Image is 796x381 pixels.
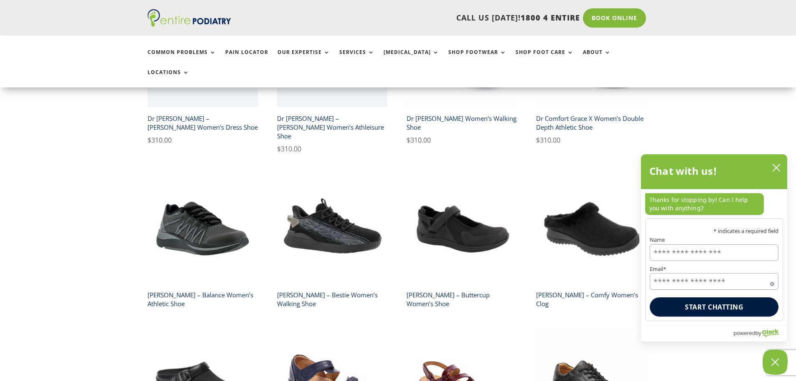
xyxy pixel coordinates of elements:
span: by [755,328,761,338]
a: Shop Foot Care [516,49,574,67]
p: CALL US [DATE]! [263,13,580,23]
a: Common Problems [148,49,216,67]
label: Email* [650,266,778,272]
a: Powered by Olark [733,326,787,341]
div: chat [641,189,787,218]
h2: Chat with us! [649,163,717,179]
p: Thanks for stopping by! Can I help you with anything? [645,193,764,215]
a: Shop Footwear [448,49,506,67]
img: logo (1) [148,9,231,27]
span: $ [277,144,281,153]
button: Close Chatbox [763,350,788,375]
a: About [583,49,611,67]
span: 1800 4 ENTIRE [521,13,580,23]
h2: [PERSON_NAME] – Bestie Women’s Walking Shoe [277,288,388,312]
span: Required field [770,280,774,284]
a: Locations [148,69,189,87]
a: Book Online [583,8,646,28]
p: * indicates a required field [650,228,778,234]
a: balance drew shoe black athletic shoe entire podiatry[PERSON_NAME] – Balance Women’s Athletic Shoe [148,173,258,312]
h2: Dr [PERSON_NAME] – [PERSON_NAME] Women’s Athleisure Shoe [277,111,388,143]
h2: [PERSON_NAME] – Comfy Women’s Clog [536,288,647,312]
bdi: 310.00 [148,136,172,145]
button: close chatbox [770,161,783,174]
span: $ [536,136,540,145]
img: buttercup drew shoe black casual shoe entire podiatry [407,173,517,284]
div: olark chatbox [641,154,788,342]
input: Name [650,244,778,261]
a: Services [339,49,374,67]
input: Email [650,273,778,290]
h2: [PERSON_NAME] – Balance Women’s Athletic Shoe [148,288,258,312]
span: $ [148,136,151,145]
a: Pain Locator [225,49,268,67]
bdi: 310.00 [407,136,431,145]
a: Our Expertise [277,49,330,67]
img: bestie drew shoe athletic walking shoe entire podiatry [277,173,388,284]
bdi: 310.00 [277,144,301,153]
h2: [PERSON_NAME] – Buttercup Women’s Shoe [407,288,517,312]
bdi: 310.00 [536,136,560,145]
h2: Dr [PERSON_NAME] – [PERSON_NAME] Women’s Dress Shoe [148,111,258,135]
a: bestie drew shoe athletic walking shoe entire podiatry[PERSON_NAME] – Bestie Women’s Walking Shoe [277,173,388,312]
h2: Dr [PERSON_NAME] Women’s Walking Shoe [407,111,517,135]
span: powered [733,328,755,338]
img: comfy drew shoe black sweater slipper entire podiatry [536,173,647,284]
span: $ [407,136,410,145]
button: Start chatting [650,297,778,317]
a: Entire Podiatry [148,20,231,28]
a: buttercup drew shoe black casual shoe entire podiatry[PERSON_NAME] – Buttercup Women’s Shoe [407,173,517,312]
img: balance drew shoe black athletic shoe entire podiatry [148,173,258,284]
a: [MEDICAL_DATA] [384,49,439,67]
label: Name [650,237,778,243]
h2: Dr Comfort Grace X Women’s Double Depth Athletic Shoe [536,111,647,135]
a: comfy drew shoe black sweater slipper entire podiatry[PERSON_NAME] – Comfy Women’s Clog [536,173,647,312]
